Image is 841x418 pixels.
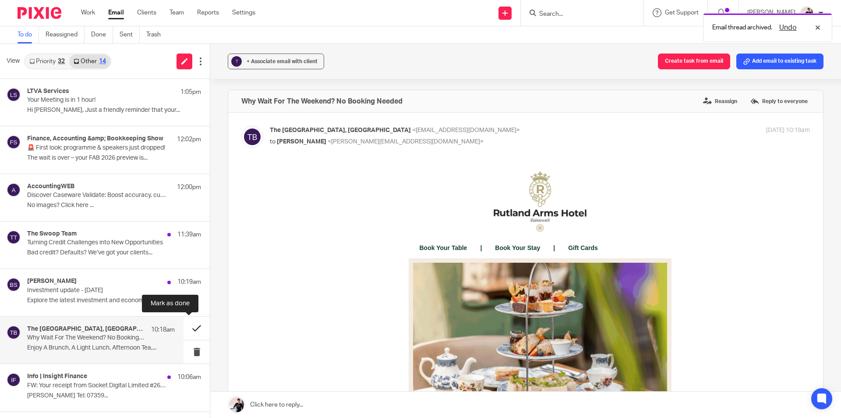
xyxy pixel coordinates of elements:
p: Whether you're meeting up with friends for a delicious brunch and some coffee, enjoying a last-mi... [143,282,397,308]
div: ? [231,56,242,67]
p: ENJOY A MIDWEEK MEAL [139,259,274,270]
h4: AccountingWEB [27,183,74,190]
span: BOOK NOW [159,346,194,353]
p: Bad credit? Defaults? We’ve got your clients... [27,249,201,257]
span: [PERSON_NAME] [277,139,326,145]
img: svg%3E [7,88,21,102]
span: The [GEOGRAPHIC_DATA], [GEOGRAPHIC_DATA] [270,127,411,133]
a: Priority32 [25,54,69,68]
h4: LTVA Services [27,88,69,95]
p: Hi [PERSON_NAME], Just a friendly reminder that your... [27,107,201,114]
img: svg%3E [241,126,263,148]
button: Undo [777,22,799,33]
p: Your Meeting is in 1 hour! [27,96,166,104]
p: Email thread archived. [712,23,772,32]
h4: Finance, Accounting &amp; Bookkeeping Show [27,135,163,143]
p: 10:06am [177,373,201,382]
p: Enjoy A Brunch, A Light Lunch, Afternoon Tea,... [27,344,175,352]
img: svg%3E [7,278,21,292]
a: Done [91,26,113,43]
p: 🚨 First look: programme & speakers just dropped! [27,144,166,152]
p: (but we definitely recommend it) [143,325,397,334]
a: Reassigned [46,26,85,43]
a: Gift Cards [292,77,335,89]
h4: Why Wait For The Weekend? No Booking Needed [241,97,403,106]
img: Pixie [18,7,61,19]
h4: [PERSON_NAME] [27,278,77,285]
label: Reply to everyone [748,95,810,108]
span: + Associate email with client [247,59,318,64]
p: Investment update - [DATE] [27,287,166,294]
button: Add email to existing task [736,54,823,69]
img: svg%3E [7,135,21,149]
button: Create task from email [658,54,730,69]
a: Sent [120,26,140,43]
span: <[PERSON_NAME][EMAIL_ADDRESS][DOMAIN_NAME]> [328,139,484,145]
p: 11:39am [177,230,201,239]
p: 10:19am [177,278,201,286]
p: Explore the latest investment and economic news... [27,297,201,304]
p: The wait is over – your FAB 2026 preview is... [27,154,201,162]
p: 1:05pm [180,88,201,96]
a: Work [81,8,95,17]
a: Reports [197,8,219,17]
a: Book Your Table [143,77,204,89]
a: Email [108,8,124,17]
a: Team [170,8,184,17]
a: BOOK NOW [148,341,205,357]
p: Discover Caseware Validate: Boost accuracy, cut review time [27,192,166,199]
p: 10:18am [151,325,175,334]
span: to [270,139,276,145]
p: [DATE] 10:18am [766,126,810,135]
strong: BEAT THE MIDWEEK BLUES [139,381,290,392]
img: svg%3E [7,373,21,387]
a: Settings [232,8,255,17]
p: 12:00pm [177,183,201,192]
img: svg%3E [7,183,21,197]
span: | [277,77,292,89]
span: HELLO [PERSON_NAME] [141,397,261,407]
p: 12:02pm [177,135,201,144]
p: Why Wait For The Weekend? No Booking Needed [27,334,145,342]
a: Clients [137,8,156,17]
a: To do [18,26,39,43]
span: <[EMAIL_ADDRESS][DOMAIN_NAME]> [412,127,520,133]
a: Book Your Stay [219,77,277,89]
button: ? + Associate email with client [228,54,324,69]
strong: WHY WAIT FOR THE WEEKEND? [139,245,368,259]
p: FW: Your receipt from Socket Digital Limited #2660-7639 [27,382,166,389]
h4: The [GEOGRAPHIC_DATA], [GEOGRAPHIC_DATA] [27,325,147,333]
label: Reassign [701,95,739,108]
a: Other14 [69,54,110,68]
p: Turning Credit Challenges into New Opportunities [27,239,166,247]
a: Trash [146,26,167,43]
span: LIGHT LUNCH [272,397,340,407]
span: | [204,77,219,89]
div: 32 [58,58,65,64]
p: [PERSON_NAME] Tel: 07359... [27,392,201,400]
h4: The Swoop Team [27,230,77,238]
p: No images? Click here ... [27,202,201,209]
span: View [7,57,20,66]
div: 14 [99,58,106,64]
img: AV307615.jpg [800,6,814,20]
strong: We've got you covered, and no, you don't even need to book. [181,318,359,325]
h4: Info | Insight Finance [27,373,87,380]
img: svg%3E [7,325,21,339]
img: svg%3E [7,230,21,244]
